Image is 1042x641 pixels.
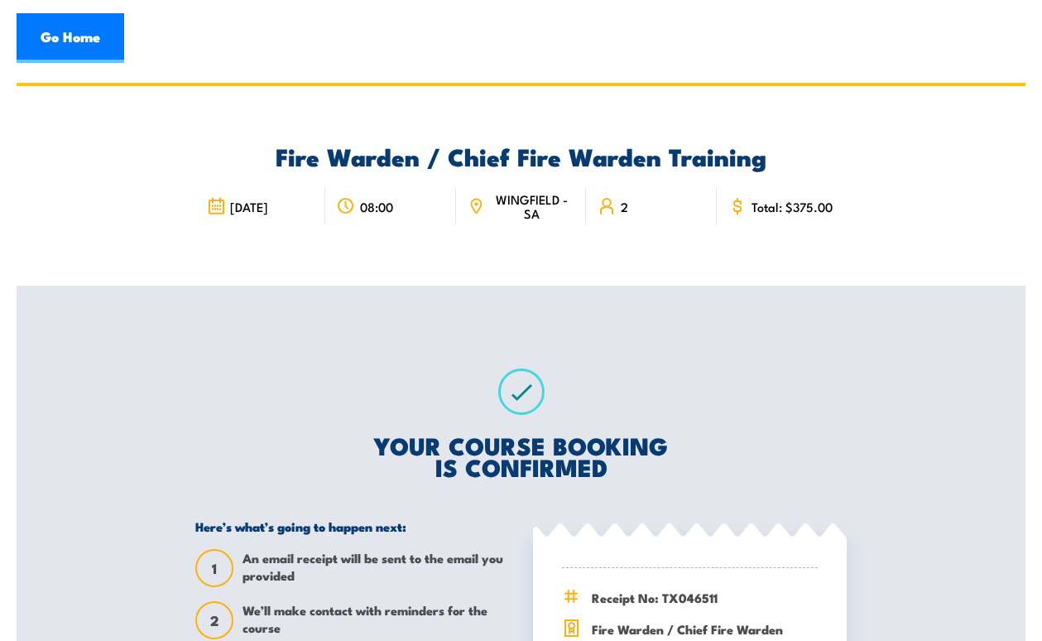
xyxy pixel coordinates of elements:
span: Total: $375.00 [751,200,833,214]
span: 2 [621,200,628,214]
h5: Here’s what’s going to happen next: [195,518,509,534]
h2: Fire Warden / Chief Fire Warden Training [195,145,847,166]
span: 2 [197,612,232,629]
span: WINGFIELD - SA [489,192,574,220]
span: Receipt No: TX046511 [592,588,818,607]
h2: YOUR COURSE BOOKING IS CONFIRMED [195,434,847,477]
span: 1 [197,560,232,577]
span: 08:00 [360,200,393,214]
a: Go Home [17,13,124,63]
span: We’ll make contact with reminders for the course [242,601,509,639]
span: [DATE] [230,200,268,214]
span: An email receipt will be sent to the email you provided [242,549,509,587]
